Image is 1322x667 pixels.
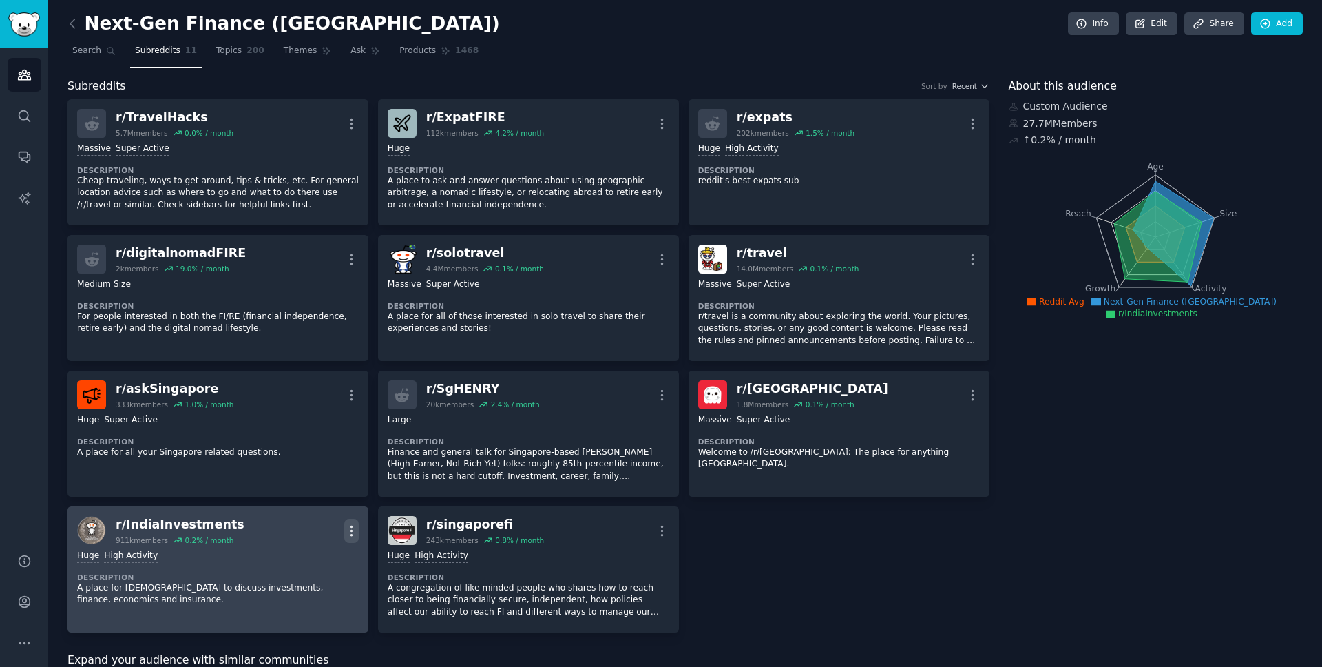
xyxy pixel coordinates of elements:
[77,380,106,409] img: askSingapore
[185,535,233,545] div: 0.2 % / month
[284,45,317,57] span: Themes
[689,371,989,497] a: singaporer/[GEOGRAPHIC_DATA]1.8Mmembers0.1% / monthMassiveSuper ActiveDescriptionWelcome to /r/[G...
[725,143,779,156] div: High Activity
[388,447,669,483] p: Finance and general talk for Singapore-based [PERSON_NAME] (High Earner, Not Rich Yet) folks: rou...
[1039,297,1084,307] span: Reddit Avg
[698,414,732,427] div: Massive
[67,78,126,95] span: Subreddits
[116,143,169,156] div: Super Active
[246,45,264,57] span: 200
[737,264,793,274] div: 14.0M members
[495,128,544,138] div: 4.2 % / month
[698,311,980,347] p: r/travel is a community about exploring the world. Your pictures, questions, stories, or any good...
[426,278,480,291] div: Super Active
[77,175,359,212] p: Cheap traveling, ways to get around, tips & tricks, etc. For general location advice such as wher...
[698,175,980,187] p: reddit's best expats sub
[495,535,544,545] div: 0.8 % / month
[455,45,479,57] span: 1468
[388,582,669,619] p: A congregation of like minded people who shares how to reach closer to being financially secure, ...
[1065,208,1091,218] tspan: Reach
[1184,12,1244,36] a: Share
[1118,309,1197,318] span: r/IndiaInvestments
[185,128,233,138] div: 0.0 % / month
[1126,12,1177,36] a: Edit
[1251,12,1303,36] a: Add
[388,175,669,212] p: A place to ask and answer questions about using geographic arbitrage, a nomadic lifestyle, or rel...
[1009,99,1303,114] div: Custom Audience
[1195,284,1226,294] tspan: Activity
[806,128,854,138] div: 1.5 % / month
[378,506,679,633] a: singaporefir/singaporefi243kmembers0.8% / monthHugeHigh ActivityDescriptionA congregation of like...
[77,437,359,447] dt: Description
[67,40,120,68] a: Search
[426,128,479,138] div: 112k members
[185,400,233,409] div: 1.0 % / month
[426,535,479,545] div: 243k members
[1219,208,1237,218] tspan: Size
[698,278,732,291] div: Massive
[737,278,790,291] div: Super Active
[698,143,720,156] div: Huge
[952,81,989,91] button: Recent
[388,109,417,138] img: ExpatFIRE
[378,99,679,225] a: ExpatFIREr/ExpatFIRE112kmembers4.2% / monthHugeDescriptionA place to ask and answer questions abo...
[698,165,980,175] dt: Description
[77,165,359,175] dt: Description
[698,245,727,274] img: travel
[388,311,669,335] p: A place for all of those interested in solo travel to share their experiences and stories!
[77,516,106,545] img: IndiaInvestments
[116,535,168,545] div: 911k members
[116,109,233,126] div: r/ TravelHacks
[388,516,417,545] img: singaporefi
[698,447,980,471] p: Welcome to /r/[GEOGRAPHIC_DATA]: The place for anything [GEOGRAPHIC_DATA].
[395,40,483,68] a: Products1468
[130,40,202,68] a: Subreddits11
[921,81,947,91] div: Sort by
[388,165,669,175] dt: Description
[737,414,790,427] div: Super Active
[388,550,410,563] div: Huge
[378,235,679,361] a: solotravelr/solotravel4.4Mmembers0.1% / monthMassiveSuper ActiveDescriptionA place for all of tho...
[77,582,359,606] p: A place for [DEMOGRAPHIC_DATA] to discuss investments, finance, economics and insurance.
[1147,162,1164,172] tspan: Age
[388,245,417,274] img: solotravel
[77,550,99,563] div: Huge
[388,143,410,156] div: Huge
[104,414,158,427] div: Super Active
[737,400,789,409] div: 1.8M members
[77,447,359,459] p: A place for all your Singapore related questions.
[185,45,197,57] span: 11
[698,380,727,409] img: singapore
[426,516,544,533] div: r/ singaporefi
[72,45,101,57] span: Search
[737,380,888,398] div: r/ [GEOGRAPHIC_DATA]
[67,13,500,35] h2: Next-Gen Finance ([GEOGRAPHIC_DATA])
[426,380,540,398] div: r/ SgHENRY
[77,573,359,582] dt: Description
[737,245,859,262] div: r/ travel
[388,278,421,291] div: Massive
[399,45,436,57] span: Products
[104,550,158,563] div: High Activity
[426,109,544,126] div: r/ ExpatFIRE
[1009,116,1303,131] div: 27.7M Members
[415,550,468,563] div: High Activity
[116,245,246,262] div: r/ digitalnomadFIRE
[1104,297,1277,307] span: Next-Gen Finance ([GEOGRAPHIC_DATA])
[279,40,337,68] a: Themes
[378,371,679,497] a: r/SgHENRY20kmembers2.4% / monthLargeDescriptionFinance and general talk for Singapore-based [PERS...
[77,301,359,311] dt: Description
[77,414,99,427] div: Huge
[698,437,980,447] dt: Description
[77,143,111,156] div: Massive
[77,278,131,291] div: Medium Size
[426,400,474,409] div: 20k members
[810,264,859,274] div: 0.1 % / month
[116,264,159,274] div: 2k members
[952,81,977,91] span: Recent
[1068,12,1119,36] a: Info
[737,128,789,138] div: 202k members
[116,128,168,138] div: 5.7M members
[495,264,544,274] div: 0.1 % / month
[698,301,980,311] dt: Description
